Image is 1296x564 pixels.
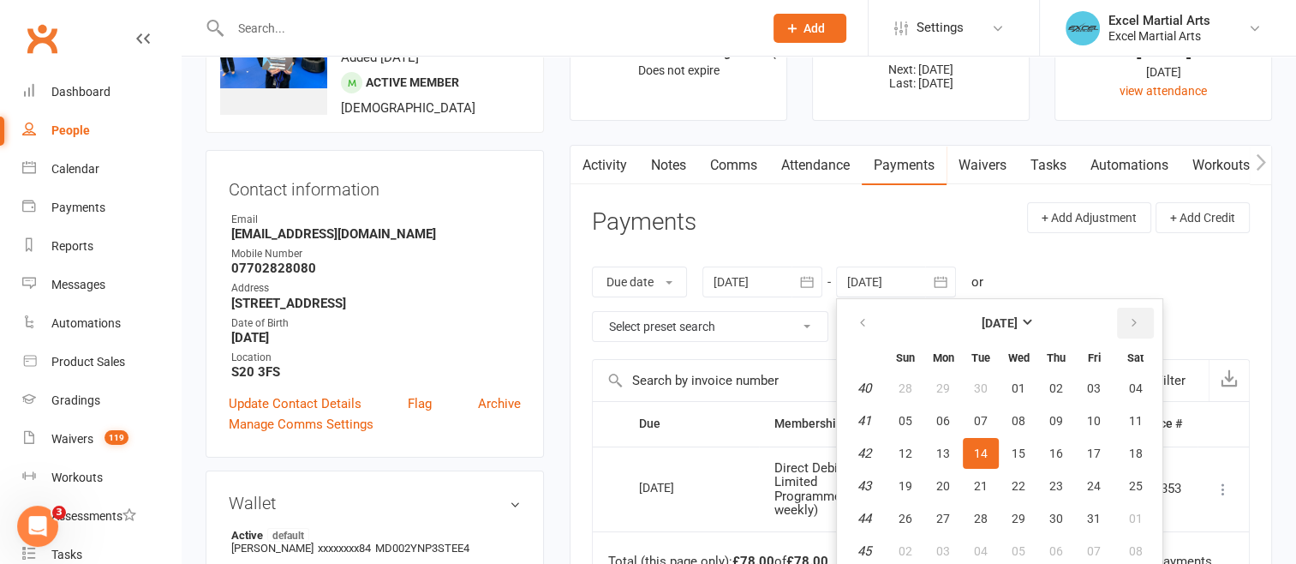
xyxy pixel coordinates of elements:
div: Messages [51,278,105,291]
em: 40 [857,381,871,396]
span: 03 [936,544,950,558]
small: Saturday [1127,351,1144,364]
span: 16 [1049,447,1063,460]
span: 119 [105,430,128,445]
span: 20 [936,479,950,493]
div: Workouts [51,471,103,484]
a: Gradings [22,381,181,420]
button: 19 [887,471,923,501]
span: 23 [1049,479,1063,493]
span: Active member [366,75,459,89]
a: Payments [22,189,181,227]
button: 06 [925,405,961,436]
button: 03 [1076,373,1112,404]
a: Automations [22,304,181,343]
button: 16 [1038,438,1074,469]
a: Workouts [22,459,181,497]
span: 08 [1129,544,1143,558]
a: Waivers [947,146,1018,185]
small: Friday [1088,351,1101,364]
span: 22 [1012,479,1025,493]
span: 10 [1087,414,1101,428]
span: 07 [974,414,988,428]
div: Dashboard [51,85,110,99]
button: 18 [1114,438,1157,469]
a: Calendar [22,150,181,189]
span: 30 [1049,512,1063,525]
div: Waivers [51,432,93,446]
a: Waivers 119 [22,420,181,459]
button: 01 [1000,373,1036,404]
button: 20 [925,471,961,501]
div: Excel Martial Arts [1108,13,1210,28]
button: 21 [963,471,999,501]
div: Product Sales [51,355,125,369]
span: 28 [974,512,988,525]
span: [DEMOGRAPHIC_DATA] [341,100,475,116]
a: Messages [22,266,181,304]
button: 08 [1000,405,1036,436]
span: 15 [1012,447,1025,460]
button: 10 [1076,405,1112,436]
a: Archive [478,393,521,414]
span: 06 [1049,544,1063,558]
span: 31 [1087,512,1101,525]
button: 29 [1000,503,1036,534]
div: Automations [51,316,121,330]
input: Search by invoice number [593,360,1124,401]
a: Tasks [1018,146,1078,185]
button: 24 [1076,471,1112,501]
strong: Active [231,528,512,542]
li: [PERSON_NAME] [229,525,521,557]
a: Payments [862,146,947,185]
button: 09 [1038,405,1074,436]
span: 03 [1087,381,1101,395]
div: [DATE] [1071,40,1256,58]
a: Attendance [769,146,862,185]
div: £0.00 [828,40,1013,58]
span: 05 [899,414,912,428]
time: Added [DATE] [341,50,419,65]
div: [DATE] [1071,63,1256,81]
span: 05 [1012,544,1025,558]
button: 25 [1114,471,1157,501]
h3: Wallet [229,494,521,513]
span: 07 [1087,544,1101,558]
a: Manage Comms Settings [229,414,373,435]
span: 09 [1049,414,1063,428]
span: 29 [936,381,950,395]
span: 18 [1129,447,1143,460]
small: Sunday [896,351,915,364]
span: 26 [899,512,912,525]
div: Calendar [51,162,99,176]
div: Tasks [51,548,82,561]
div: or [971,272,983,292]
button: + Add Credit [1156,202,1250,233]
strong: 07702828080 [231,261,521,276]
em: 42 [857,446,871,461]
span: 27 [936,512,950,525]
button: 07 [963,405,999,436]
small: Monday [933,351,954,364]
span: 04 [1129,381,1143,395]
a: Update Contact Details [229,393,361,414]
span: 04 [974,544,988,558]
div: Location [231,350,521,366]
span: 28 [899,381,912,395]
a: view attendance [1120,84,1207,98]
span: 13 [936,447,950,460]
strong: [DATE] [982,316,1018,330]
button: 30 [963,373,999,404]
a: Dashboard [22,73,181,111]
div: Payments [51,201,105,214]
span: 01 [1129,512,1143,525]
span: Settings [917,9,964,47]
a: Activity [570,146,639,185]
span: 08 [1012,414,1025,428]
a: Comms [698,146,769,185]
div: Address [231,280,521,297]
button: 26 [887,503,923,534]
th: Due [624,402,759,446]
button: Due date [592,267,687,297]
a: Workouts [1180,146,1262,185]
